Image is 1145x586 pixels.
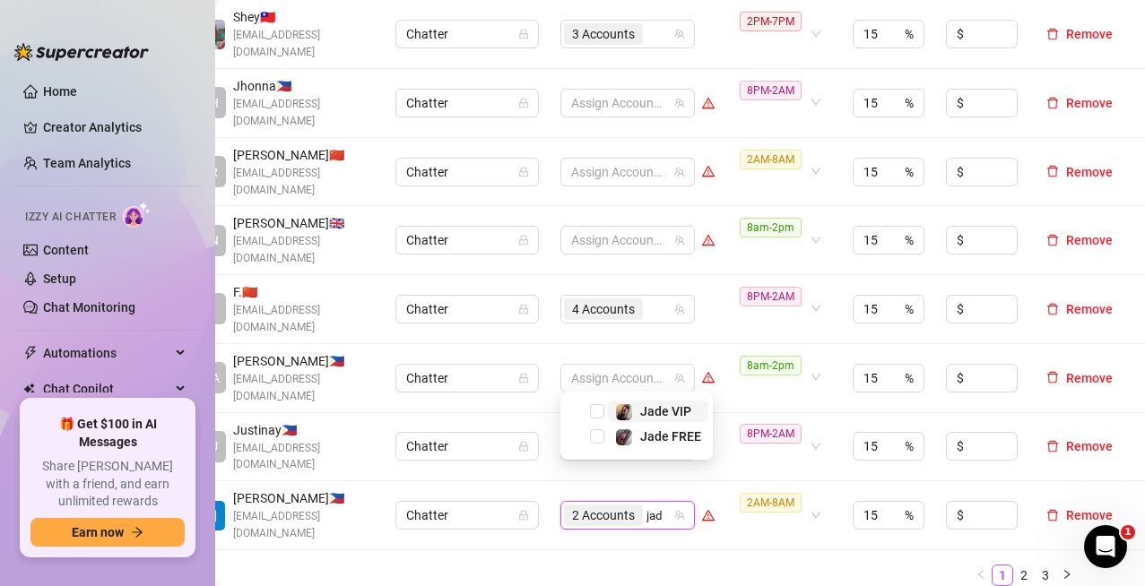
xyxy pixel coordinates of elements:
span: lock [518,98,529,108]
span: F. 🇨🇳 [233,282,374,302]
span: 8am-2pm [740,218,802,237]
button: left [970,564,992,586]
span: Select tree node [590,404,604,418]
button: Remove [1039,435,1120,457]
img: Chat Copilot [23,383,35,395]
span: [EMAIL_ADDRESS][DOMAIN_NAME] [233,440,374,474]
img: logo-BBDzfeDw.svg [14,43,149,61]
button: Earn nowarrow-right [30,518,185,547]
span: lock [518,373,529,383]
span: delete [1046,28,1059,40]
a: Team Analytics [43,156,131,170]
img: AI Chatter [123,202,151,228]
span: Remove [1066,302,1113,316]
span: Izzy AI Chatter [25,209,116,226]
span: Chatter [406,433,528,460]
span: Jade VIP [640,404,691,418]
li: 1 [992,564,1013,586]
span: 2 Accounts [572,505,635,525]
span: [PERSON_NAME] 🇨🇳 [233,145,374,165]
span: [EMAIL_ADDRESS][DOMAIN_NAME] [233,371,374,405]
span: Chatter [406,296,528,323]
span: Jhonna 🇵🇭 [233,76,374,96]
span: Chatter [406,365,528,392]
span: 4 Accounts [572,299,635,319]
button: Remove [1039,298,1120,320]
span: 2PM-7PM [740,12,802,31]
span: delete [1046,97,1059,109]
span: 🎁 Get $100 in AI Messages [30,416,185,451]
span: delete [1046,303,1059,315]
button: Remove [1039,92,1120,114]
span: [EMAIL_ADDRESS][DOMAIN_NAME] [233,96,374,130]
button: Remove [1039,161,1120,183]
span: delete [1046,440,1059,452]
span: Automations [43,339,170,367]
li: 2 [1013,564,1035,586]
span: Earn now [72,525,124,539]
span: [EMAIL_ADDRESS][DOMAIN_NAME] [233,27,374,61]
span: team [674,304,685,315]
span: [EMAIL_ADDRESS][DOMAIN_NAME] [233,233,374,267]
iframe: Intercom live chat [1084,525,1127,568]
span: Remove [1066,96,1113,110]
span: warning [702,371,715,383]
span: Chatter [406,502,528,529]
span: Chatter [406,90,528,116]
span: thunderbolt [23,346,38,360]
span: delete [1046,234,1059,246]
span: team [674,98,685,108]
a: Creator Analytics [43,113,186,142]
span: [EMAIL_ADDRESS][DOMAIN_NAME] [233,508,374,542]
span: lock [518,29,529,39]
span: 2AM-8AM [740,150,802,169]
span: delete [1046,165,1059,177]
span: warning [702,165,715,177]
span: 3 Accounts [564,23,643,45]
span: 8PM-2AM [740,424,802,444]
span: arrow-right [131,526,143,539]
a: Chat Monitoring [43,300,135,315]
span: warning [702,97,715,109]
a: Home [43,84,77,99]
span: left [976,569,986,580]
span: team [674,510,685,521]
span: lock [518,441,529,452]
button: right [1056,564,1078,586]
span: delete [1046,371,1059,383]
span: team [674,167,685,177]
span: Share [PERSON_NAME] with a friend, and earn unlimited rewards [30,458,185,511]
a: Setup [43,271,76,286]
span: 1 [1121,525,1135,539]
span: team [674,373,685,383]
span: Chat Copilot [43,375,170,403]
button: Remove [1039,504,1120,526]
span: [PERSON_NAME] 🇬🇧 [233,213,374,233]
li: Previous Page [970,564,992,586]
button: Remove [1039,367,1120,389]
span: Remove [1066,439,1113,453]
span: Chatter [406,159,528,185]
li: Next Page [1056,564,1078,586]
span: delete [1046,509,1059,521]
span: lock [518,510,529,521]
span: lock [518,235,529,246]
button: Remove [1039,229,1120,251]
span: 2AM-8AM [740,493,802,513]
span: 8am-2pm [740,356,802,375]
span: Chatter [406,21,528,47]
span: lock [518,304,529,315]
span: warning [702,509,715,521]
span: team [674,29,685,39]
span: Remove [1066,508,1113,522]
span: Chatter [406,227,528,254]
span: Shey 🇹🇼 [233,7,374,27]
span: Select tree node [590,429,604,444]
span: 3 Accounts [572,24,635,44]
span: [EMAIL_ADDRESS][DOMAIN_NAME] [233,302,374,336]
span: Remove [1066,371,1113,385]
a: 3 [1036,565,1055,585]
a: 2 [1014,565,1034,585]
span: 4 Accounts [564,298,643,320]
span: Remove [1066,165,1113,179]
